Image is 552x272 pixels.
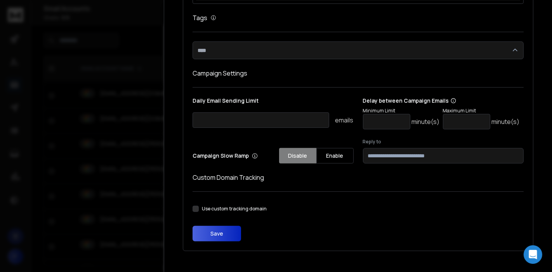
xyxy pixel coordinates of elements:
p: Daily Email Sending Limit [193,97,354,108]
button: Enable [316,148,354,164]
button: Disable [279,148,316,164]
p: emails [335,115,354,125]
p: Campaign Slow Ramp [193,152,258,160]
h1: Tags [193,13,207,22]
label: Use custom tracking domain [202,206,267,212]
h1: Campaign Settings [193,69,524,78]
p: Minimum Limit [363,108,440,114]
h1: Custom Domain Tracking [193,173,524,182]
p: minute(s) [492,117,520,126]
p: Delay between Campaign Emails [363,97,520,105]
div: Open Intercom Messenger [524,245,542,264]
p: Maximum Limit [443,108,520,114]
label: Reply to [363,139,524,145]
p: minute(s) [412,117,440,126]
button: Save [193,226,241,241]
